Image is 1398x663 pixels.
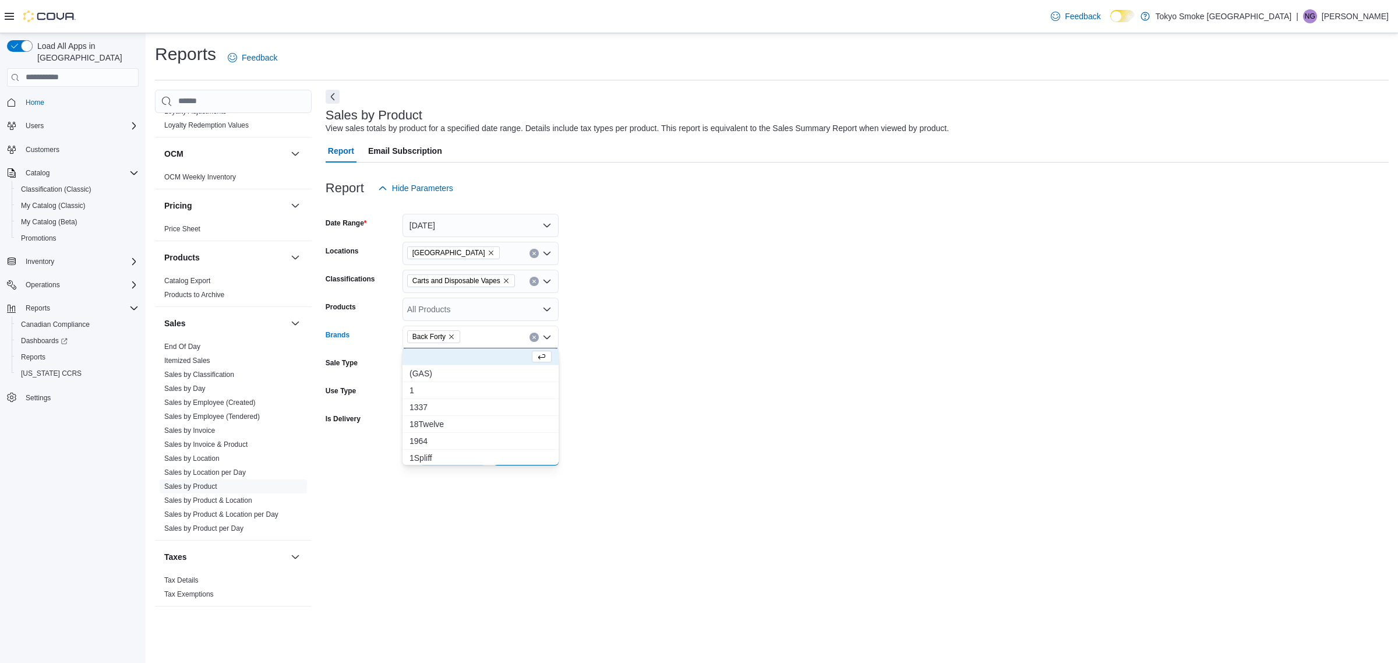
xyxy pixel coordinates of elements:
label: Date Range [326,218,367,228]
span: Settings [26,393,51,403]
label: Is Delivery [326,414,361,424]
div: OCM [155,170,312,189]
button: Catalog [2,165,143,181]
span: 1964 [409,435,552,447]
span: Report [328,139,354,163]
span: NG [1305,9,1315,23]
button: Customers [2,141,143,158]
a: Sales by Employee (Tendered) [164,412,260,421]
button: Products [164,252,286,263]
span: Sales by Product & Location per Day [164,510,278,519]
span: Catalog [26,168,50,178]
button: Hide Parameters [373,177,458,200]
a: Reports [16,350,50,364]
span: Customers [21,142,139,157]
span: Back Forty [407,330,460,343]
span: Reports [26,304,50,313]
button: Next [326,90,340,104]
a: Tax Details [164,576,199,584]
button: Taxes [288,550,302,564]
span: Reports [21,301,139,315]
span: Ontario [407,246,500,259]
button: (GAS) [403,365,559,382]
label: Sale Type [326,358,358,368]
button: Clear input [529,333,539,342]
button: Remove Ontario from selection in this group [488,249,495,256]
a: Catalog Export [164,277,210,285]
span: [GEOGRAPHIC_DATA] [412,247,485,259]
input: Dark Mode [1110,10,1135,22]
span: Dashboards [21,336,68,345]
a: Settings [21,391,55,405]
span: Feedback [1065,10,1100,22]
span: Dashboards [16,334,139,348]
span: Carts and Disposable Vapes [407,274,515,287]
a: Itemized Sales [164,357,210,365]
span: Back Forty [412,331,446,343]
span: Home [21,95,139,110]
a: Sales by Invoice & Product [164,440,248,449]
a: Sales by Product & Location per Day [164,510,278,519]
span: Sales by Invoice & Product [164,440,248,449]
span: Classification (Classic) [16,182,139,196]
div: Sales [155,340,312,540]
span: Sales by Product [164,482,217,491]
span: Sales by Location per Day [164,468,246,477]
button: My Catalog (Beta) [12,214,143,230]
span: Reports [21,352,45,362]
span: Promotions [16,231,139,245]
div: Pricing [155,222,312,241]
span: Products to Archive [164,290,224,299]
a: [US_STATE] CCRS [16,366,86,380]
button: Users [2,118,143,134]
button: Operations [2,277,143,293]
h3: Sales by Product [326,108,422,122]
span: Tax Exemptions [164,590,214,599]
button: Sales [164,318,286,329]
span: Washington CCRS [16,366,139,380]
span: Hide Parameters [392,182,453,194]
span: Operations [26,280,60,290]
button: 18Twelve [403,416,559,433]
a: Sales by Employee (Created) [164,398,256,407]
span: Sales by Product & Location [164,496,252,505]
label: Use Type [326,386,356,396]
div: Taxes [155,573,312,606]
span: 1 [409,385,552,396]
span: 18Twelve [409,418,552,430]
a: Sales by Location [164,454,220,463]
span: Sales by Product per Day [164,524,243,533]
button: Pricing [164,200,286,211]
span: Email Subscription [368,139,442,163]
a: Home [21,96,49,110]
a: Sales by Day [164,385,206,393]
div: Nicole Giffen [1303,9,1317,23]
span: Price Sheet [164,224,200,234]
button: Inventory [2,253,143,270]
button: OCM [164,148,286,160]
a: My Catalog (Classic) [16,199,90,213]
h3: Pricing [164,200,192,211]
span: Carts and Disposable Vapes [412,275,500,287]
label: Locations [326,246,359,256]
span: Users [26,121,44,131]
button: Pricing [288,199,302,213]
label: Brands [326,330,349,340]
span: Load All Apps in [GEOGRAPHIC_DATA] [33,40,139,64]
button: 1337 [403,399,559,416]
button: Reports [12,349,143,365]
button: Sales [288,316,302,330]
button: Products [288,251,302,265]
img: Cova [23,10,76,22]
a: Canadian Compliance [16,318,94,331]
span: Catalog [21,166,139,180]
div: View sales totals by product for a specified date range. Details include tax types per product. T... [326,122,949,135]
a: Sales by Invoice [164,426,215,435]
a: Classification (Classic) [16,182,96,196]
a: Loyalty Redemption Values [164,121,249,129]
button: Remove Carts and Disposable Vapes from selection in this group [503,277,510,284]
button: Open list of options [542,305,552,314]
span: Sales by Classification [164,370,234,379]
